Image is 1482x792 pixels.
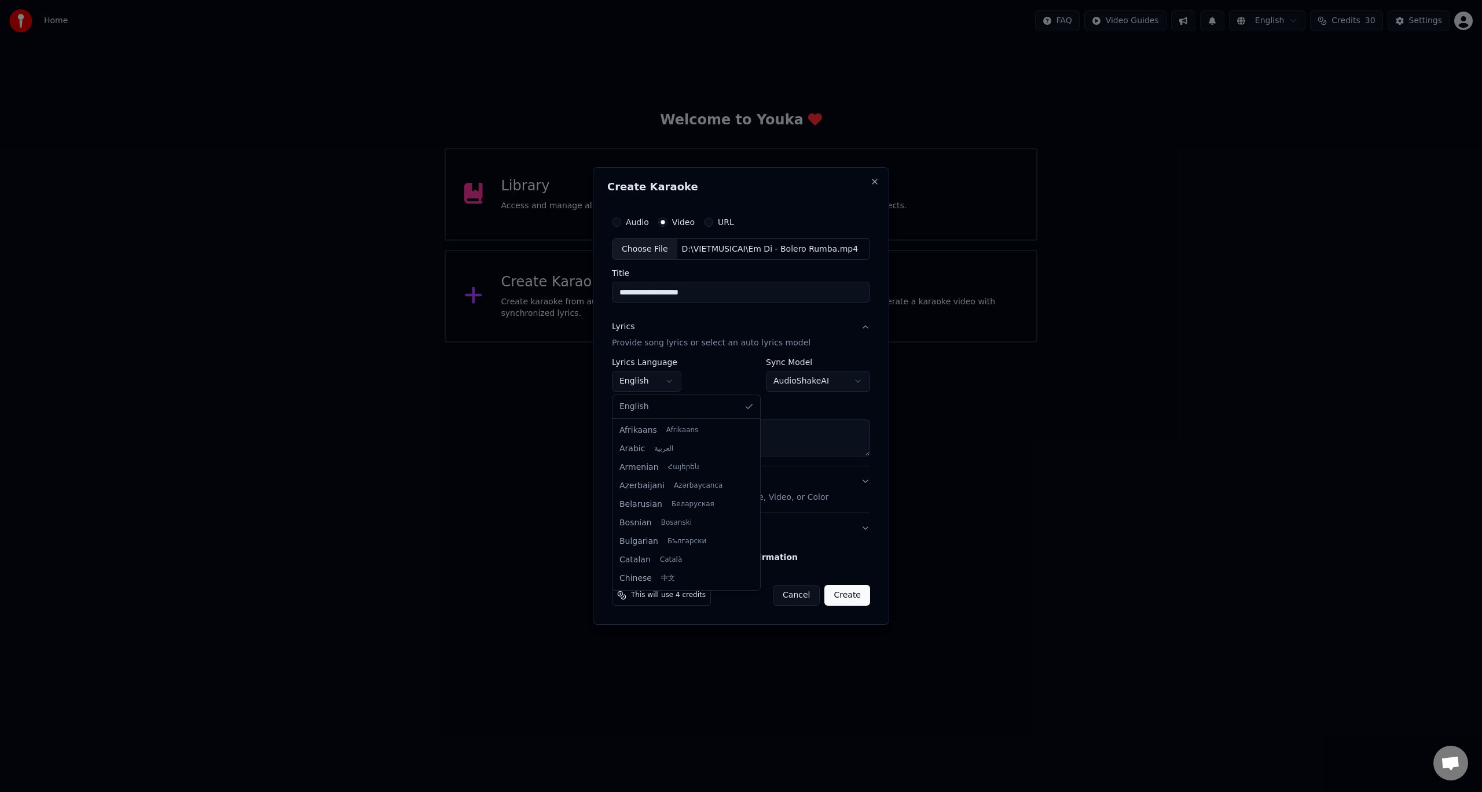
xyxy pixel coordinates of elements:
[674,481,722,491] span: Azərbaycanca
[654,444,673,454] span: العربية
[619,499,662,510] span: Belarusian
[619,536,658,547] span: Bulgarian
[619,517,652,529] span: Bosnian
[619,425,657,436] span: Afrikaans
[619,480,665,492] span: Azerbaijani
[619,443,645,455] span: Arabic
[672,500,714,509] span: Беларуская
[619,554,651,566] span: Catalan
[666,426,699,435] span: Afrikaans
[667,537,706,546] span: Български
[661,518,692,528] span: Bosanski
[661,574,675,583] span: 中文
[619,462,659,473] span: Armenian
[668,463,699,472] span: Հայերեն
[619,401,649,412] span: English
[660,555,682,565] span: Català
[619,573,652,584] span: Chinese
